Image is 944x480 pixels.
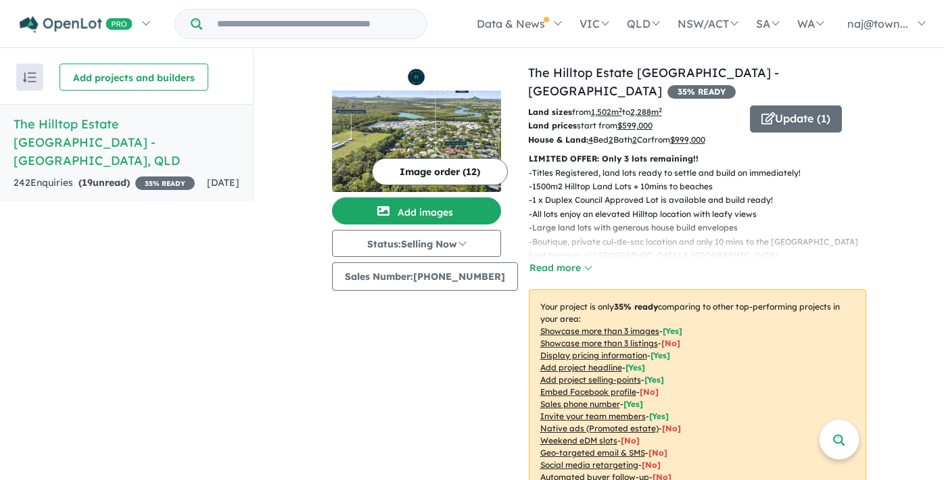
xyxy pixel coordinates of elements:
u: Invite your team members [540,411,646,421]
span: 35 % READY [667,85,736,99]
u: 2 [609,135,613,145]
u: $ 999,000 [670,135,705,145]
u: 1,502 m [591,107,622,117]
img: sort.svg [23,72,37,82]
img: Openlot PRO Logo White [20,16,133,33]
b: Land prices [528,120,577,130]
button: Add images [332,197,501,224]
button: Image order (12) [372,158,508,185]
u: Showcase more than 3 listings [540,338,658,348]
button: Update (1) [750,105,842,133]
u: Native ads (Promoted estate) [540,423,659,433]
h5: The Hilltop Estate [GEOGRAPHIC_DATA] - [GEOGRAPHIC_DATA] , QLD [14,115,239,170]
a: The Hilltop Estate Sunshine Coast - Kuluin LogoThe Hilltop Estate Sunshine Coast - Kuluin [332,64,501,192]
p: Bed Bath Car from [528,133,740,147]
span: naj@town... [847,17,908,30]
div: 242 Enquir ies [14,175,195,191]
b: House & Land: [528,135,588,145]
p: - 1500m2 Hilltop Land Lots + 10mins to beaches [529,180,877,193]
strong: ( unread) [78,176,130,189]
button: Add projects and builders [60,64,208,91]
input: Try estate name, suburb, builder or developer [205,9,424,39]
u: Sales phone number [540,399,620,409]
span: [ Yes ] [623,399,643,409]
u: Social media retargeting [540,460,638,470]
u: 4 [588,135,593,145]
p: from [528,105,740,119]
span: 19 [82,176,93,189]
u: Weekend eDM slots [540,435,617,446]
p: - Titles Registered, land lots ready to settle and build on immediately! [529,166,877,180]
span: 35 % READY [135,176,195,190]
sup: 2 [619,106,622,114]
u: $ 599,000 [617,120,653,130]
u: Embed Facebook profile [540,387,636,397]
p: LIMITED OFFER: Only 3 lots remaining!! [529,152,866,166]
button: Sales Number:[PHONE_NUMBER] [332,262,518,291]
span: [No] [642,460,661,470]
span: [ Yes ] [644,375,664,385]
a: The Hilltop Estate [GEOGRAPHIC_DATA] - [GEOGRAPHIC_DATA] [528,65,779,99]
u: Add project selling-points [540,375,641,385]
button: Read more [529,260,592,276]
span: [ Yes ] [663,326,682,336]
p: start from [528,119,740,133]
p: - Boutique, private cul-de-sac location and only 10 mins to the [GEOGRAPHIC_DATA] best beaches of... [529,235,877,263]
sup: 2 [659,106,662,114]
p: - Large land lots with generous house build envelopes [529,221,877,235]
span: [No] [648,448,667,458]
img: The Hilltop Estate Sunshine Coast - Kuluin Logo [337,69,496,85]
p: - 1 x Duplex Council Approved Lot is available and build ready! [529,193,877,207]
span: [ No ] [661,338,680,348]
span: [ Yes ] [649,411,669,421]
u: Geo-targeted email & SMS [540,448,645,458]
span: [ No ] [640,387,659,397]
span: [ Yes ] [626,362,645,373]
span: [No] [621,435,640,446]
b: Land sizes [528,107,572,117]
u: Showcase more than 3 images [540,326,659,336]
u: Display pricing information [540,350,647,360]
u: Add project headline [540,362,622,373]
p: - All lots enjoy an elevated Hilltop location with leafy views [529,208,877,221]
span: [ Yes ] [651,350,670,360]
img: The Hilltop Estate Sunshine Coast - Kuluin [332,91,501,192]
b: 35 % ready [614,302,658,312]
u: 2,288 m [630,107,662,117]
span: [DATE] [207,176,239,189]
button: Status:Selling Now [332,230,501,257]
span: to [622,107,662,117]
span: [No] [662,423,681,433]
u: 2 [632,135,637,145]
